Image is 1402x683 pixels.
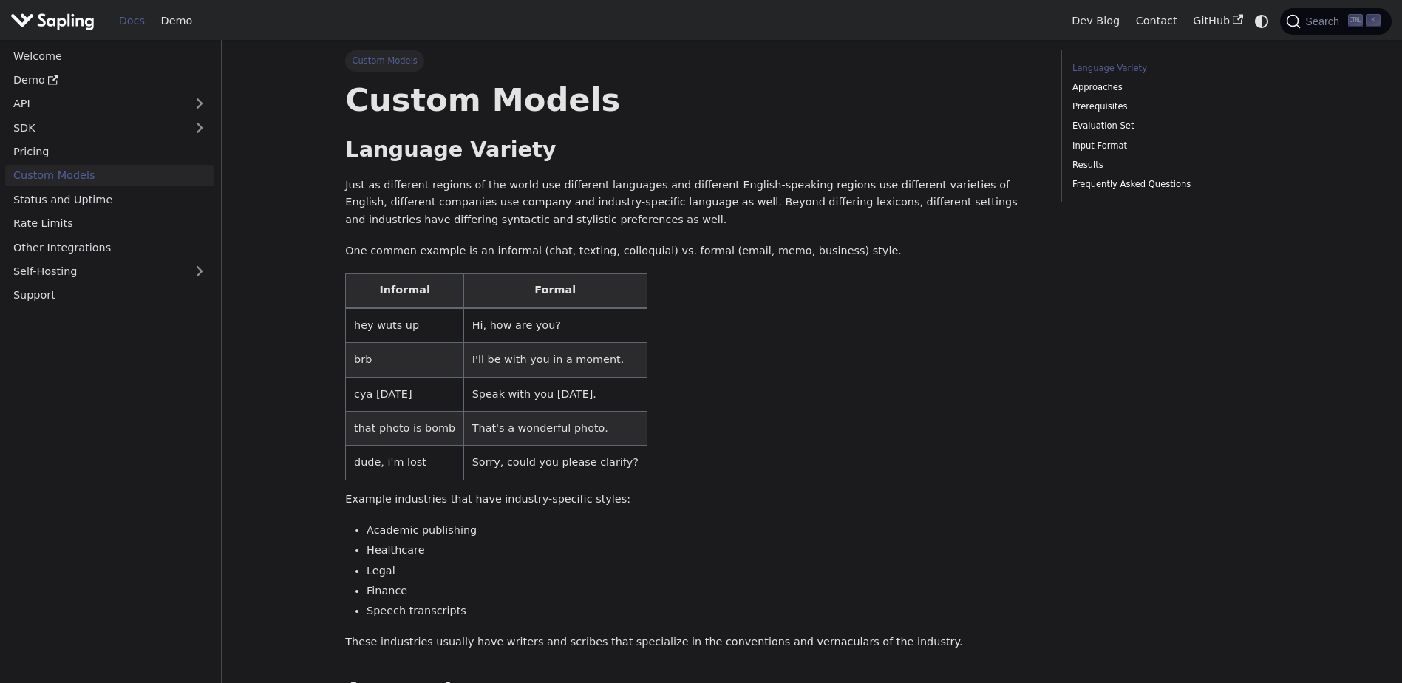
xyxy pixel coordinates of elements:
td: Speak with you [DATE]. [463,377,647,411]
a: Evaluation Set [1072,119,1273,133]
a: Demo [5,69,214,91]
td: brb [346,343,464,377]
td: I'll be with you in a moment. [463,343,647,377]
p: Example industries that have industry-specific styles: [345,491,1040,509]
a: Language Variety [1072,61,1273,75]
p: One common example is an informal (chat, texting, colloquial) vs. formal (email, memo, business) ... [345,242,1040,260]
a: Welcome [5,45,214,67]
th: Informal [346,273,464,308]
td: hey wuts up [346,308,464,343]
li: Healthcare [367,542,1040,560]
a: Input Format [1072,139,1273,153]
button: Switch between dark and light mode (currently system mode) [1251,10,1273,32]
a: Status and Uptime [5,188,214,210]
h1: Custom Models [345,80,1040,120]
a: Rate Limits [5,213,214,234]
li: Legal [367,563,1040,580]
td: That's a wonderful photo. [463,412,647,446]
li: Finance [367,582,1040,600]
a: Pricing [5,141,214,163]
h2: Language Variety [345,137,1040,163]
p: Just as different regions of the world use different languages and different English-speaking reg... [345,177,1040,229]
a: API [5,93,185,115]
td: cya [DATE] [346,377,464,411]
a: GitHub [1185,10,1250,33]
li: Speech transcripts [367,602,1040,620]
button: Expand sidebar category 'API' [185,93,214,115]
a: Support [5,285,214,306]
a: SDK [5,117,185,138]
a: Sapling.ai [10,10,100,32]
td: Hi, how are you? [463,308,647,343]
a: Prerequisites [1072,100,1273,114]
span: Custom Models [345,50,424,71]
kbd: K [1366,14,1381,27]
td: that photo is bomb [346,412,464,446]
button: Expand sidebar category 'SDK' [185,117,214,138]
li: Academic publishing [367,522,1040,540]
a: Self-Hosting [5,261,214,282]
a: Other Integrations [5,237,214,258]
p: These industries usually have writers and scribes that specialize in the conventions and vernacul... [345,633,1040,651]
th: Formal [463,273,647,308]
a: Docs [111,10,153,33]
a: Custom Models [5,165,214,186]
td: dude, i'm lost [346,446,464,480]
a: Results [1072,158,1273,172]
a: Contact [1128,10,1185,33]
a: Demo [153,10,200,33]
a: Approaches [1072,81,1273,95]
td: Sorry, could you please clarify? [463,446,647,480]
a: Dev Blog [1064,10,1127,33]
a: Frequently Asked Questions [1072,177,1273,191]
span: Search [1301,16,1348,27]
button: Search (Ctrl+K) [1280,8,1391,35]
nav: Breadcrumbs [345,50,1040,71]
img: Sapling.ai [10,10,95,32]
